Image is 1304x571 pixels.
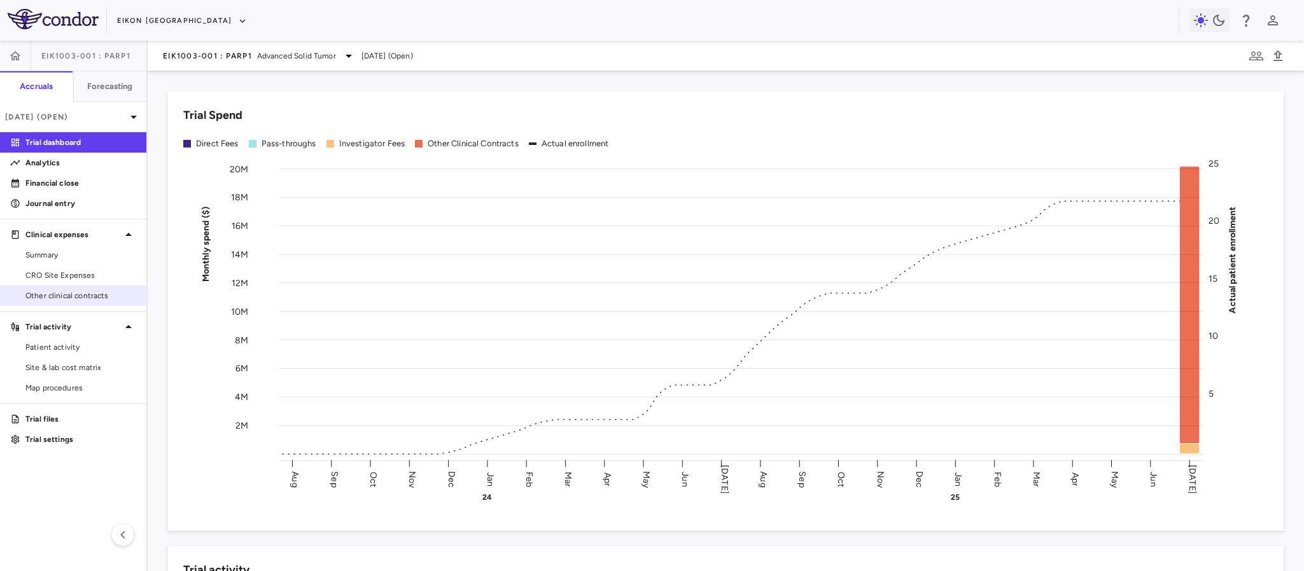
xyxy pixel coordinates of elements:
tspan: Actual patient enrollment [1227,206,1238,313]
p: Trial activity [25,321,121,333]
tspan: Monthly spend ($) [200,206,211,282]
text: Sep [797,471,808,487]
p: [DATE] (Open) [5,111,126,123]
text: Dec [446,471,457,487]
text: Aug [290,471,300,487]
span: Map procedures [25,382,136,394]
text: 24 [482,493,492,502]
text: Jun [1148,472,1159,486]
tspan: 16M [232,221,248,231]
tspan: 18M [231,192,248,203]
text: Jan [485,472,496,486]
text: [DATE] [1187,465,1198,494]
p: Financial close [25,177,136,189]
text: May [641,471,652,488]
span: CRO Site Expenses [25,270,136,281]
text: Nov [407,471,417,488]
span: Advanced Solid Tumor [257,50,336,62]
tspan: 6M [235,363,248,374]
text: [DATE] [719,465,730,494]
tspan: 10 [1209,331,1218,341]
text: Oct [836,471,846,486]
p: Journal entry [25,198,136,209]
tspan: 10M [231,306,248,317]
text: May [1109,471,1120,488]
p: Clinical expenses [25,229,121,240]
span: Other clinical contracts [25,290,136,301]
tspan: 12M [232,277,248,288]
span: EIK1003-001 : PARP1 [163,51,252,61]
text: Mar [1031,471,1042,486]
div: Actual enrollment [542,138,609,149]
div: Direct Fees [196,138,239,149]
span: [DATE] (Open) [361,50,413,62]
h6: Forecasting [87,81,133,92]
text: Mar [563,471,573,486]
h6: Trial Spend [183,107,242,124]
h6: Accruals [20,81,53,92]
tspan: 25 [1209,158,1219,169]
text: Oct [368,471,379,486]
text: 25 [951,493,960,502]
tspan: 15 [1209,273,1217,284]
span: EIK1003-001 : PARP1 [41,51,130,61]
span: Summary [25,249,136,261]
text: Nov [875,471,886,488]
text: Jan [953,472,964,486]
button: Eikon [GEOGRAPHIC_DATA] [117,11,247,31]
div: Pass-throughs [262,138,316,149]
tspan: 20M [230,163,248,174]
tspan: 8M [235,334,248,345]
text: Feb [524,471,535,486]
text: Dec [914,471,925,487]
p: Trial dashboard [25,137,136,148]
tspan: 20 [1209,216,1219,226]
text: Aug [758,471,769,487]
p: Trial settings [25,434,136,445]
text: Feb [992,471,1003,486]
div: Other Clinical Contracts [428,138,519,149]
tspan: 4M [235,392,248,402]
span: Patient activity [25,341,136,353]
div: Investigator Fees [339,138,405,149]
tspan: 14M [231,249,248,260]
p: Analytics [25,157,136,169]
text: Apr [1070,472,1081,486]
tspan: 2M [235,420,248,431]
tspan: 5 [1209,388,1214,399]
text: Jun [680,472,691,486]
img: logo-full-SnFGN8VE.png [8,9,99,29]
text: Sep [329,471,340,487]
p: Trial files [25,413,136,425]
span: Site & lab cost matrix [25,362,136,373]
text: Apr [602,472,613,486]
